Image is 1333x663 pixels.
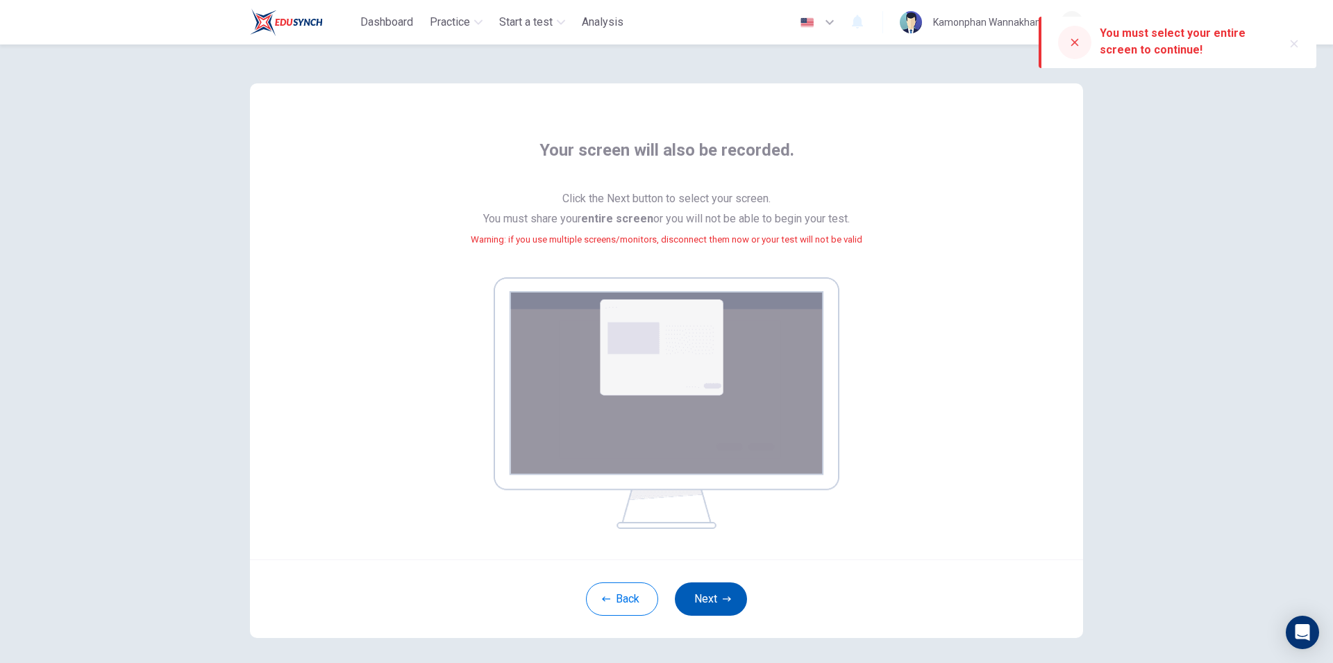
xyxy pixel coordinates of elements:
span: Click the Next button to select your screen. You must share your or you will not be able to begin... [471,189,862,266]
button: Dashboard [355,10,419,35]
button: Analysis [576,10,629,35]
span: Your screen will also be recorded. [539,139,794,178]
a: Train Test logo [250,8,355,36]
img: screen share example [494,277,839,529]
button: Start a test [494,10,571,35]
div: Open Intercom Messenger [1286,616,1319,649]
b: entire screen [581,212,653,225]
img: Train Test logo [250,8,323,36]
button: Next [675,582,747,616]
span: Practice [430,14,470,31]
img: en [798,17,816,28]
span: Analysis [582,14,623,31]
div: You must select your entire screen to continue! [1100,25,1272,58]
img: Profile picture [900,11,922,33]
div: Kamonphan Wannakham [933,14,1044,31]
button: Back [586,582,658,616]
span: Start a test [499,14,553,31]
small: Warning: if you use multiple screens/monitors, disconnect them now or your test will not be valid [471,234,862,245]
span: Dashboard [360,14,413,31]
button: Practice [424,10,488,35]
